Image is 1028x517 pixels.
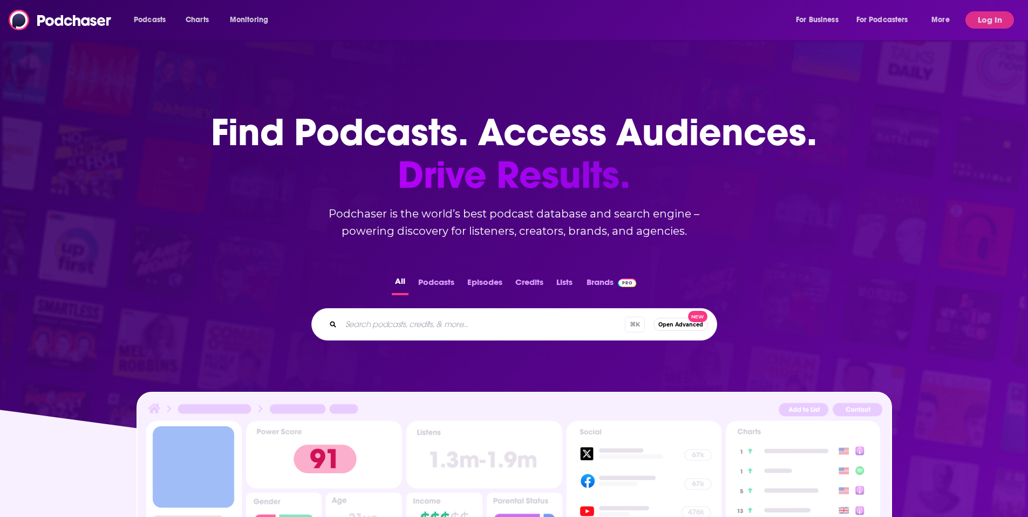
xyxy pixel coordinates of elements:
span: Drive Results. [211,154,817,196]
span: More [931,12,950,28]
button: Credits [512,274,547,295]
span: Charts [186,12,209,28]
button: All [392,274,409,295]
img: Podcast Insights Power score [246,421,402,488]
button: Podcasts [415,274,458,295]
button: open menu [788,11,852,29]
span: ⌘ K [625,317,645,332]
span: For Podcasters [856,12,908,28]
button: open menu [849,11,924,29]
button: open menu [126,11,180,29]
a: BrandsPodchaser Pro [587,274,637,295]
img: Podcast Insights Header [146,402,882,420]
input: Search podcasts, credits, & more... [341,316,625,333]
button: Lists [553,274,576,295]
div: Search podcasts, credits, & more... [311,308,717,341]
button: Episodes [464,274,506,295]
button: Log In [965,11,1014,29]
button: open menu [222,11,282,29]
span: Podcasts [134,12,166,28]
button: open menu [924,11,963,29]
a: Charts [179,11,215,29]
span: New [688,311,707,322]
span: For Business [796,12,839,28]
h1: Find Podcasts. Access Audiences. [211,111,817,196]
span: Open Advanced [658,322,703,328]
img: Podchaser - Follow, Share and Rate Podcasts [9,10,112,30]
span: Monitoring [230,12,268,28]
img: Podchaser Pro [618,278,637,287]
img: Podcast Insights Listens [406,421,562,488]
button: Open AdvancedNew [653,318,708,331]
h2: Podchaser is the world’s best podcast database and search engine – powering discovery for listene... [298,205,730,240]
